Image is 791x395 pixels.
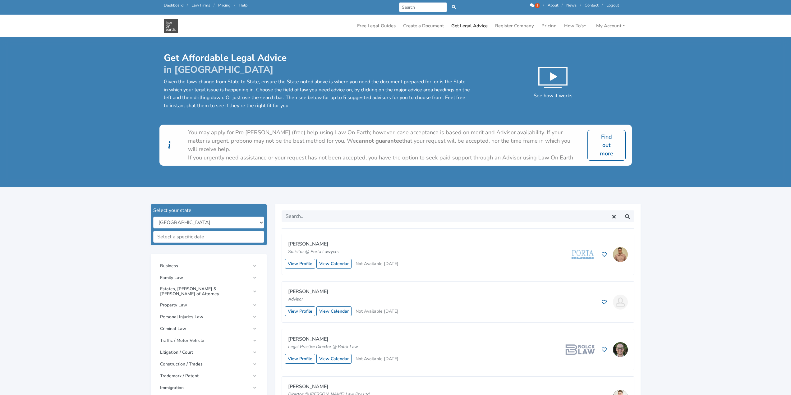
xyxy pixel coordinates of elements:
a: Pricing [218,2,231,8]
a: Dashboard [164,2,183,8]
a: Free Legal Guides [355,20,398,32]
span: Family Law [160,275,251,280]
a: Create a Document [401,20,446,32]
a: Logout [606,2,619,8]
input: Search [399,2,447,12]
p: [PERSON_NAME] [288,240,397,248]
button: Not Available [DATE] [353,259,401,269]
a: Family Law [157,272,260,283]
span: / [580,2,581,8]
input: Search.. [282,210,608,222]
button: See how it works [526,55,580,107]
p: Advisor [288,296,397,303]
span: in [GEOGRAPHIC_DATA] [164,63,274,76]
h1: Get Affordable Legal Advice [164,52,470,76]
span: / [234,2,235,8]
a: Litigation / Court [157,347,260,358]
a: Get Legal Advice [449,20,490,32]
a: View Calendar [316,259,352,269]
a: View Profile [285,259,315,269]
span: Personal Injuries Law [160,315,251,319]
a: About [548,2,558,8]
a: View Profile [285,306,315,316]
span: Immigration [160,385,251,390]
a: Traffic / Motor Vehicle [157,335,260,346]
span: Litigation / Court [160,350,251,355]
a: News [566,2,577,8]
a: Law Firms [191,2,210,8]
a: My Account [594,20,628,32]
a: 2 [530,2,540,8]
a: View Calendar [316,354,352,364]
button: Not Available [DATE] [353,354,401,364]
a: Contact [585,2,598,8]
span: Estates, [PERSON_NAME] & [PERSON_NAME] of Attorney [160,287,251,296]
span: Construction / Trades [160,362,251,367]
div: You may apply for Pro [PERSON_NAME] (free) help using Law On Earth; however, case acceptance is b... [188,128,580,154]
p: [PERSON_NAME] [288,288,397,296]
a: Construction / Trades [157,359,260,370]
p: Legal Practice Director @ Bolck Law [288,343,397,350]
span: / [562,2,563,8]
button: Not Available [DATE] [353,306,401,316]
a: Criminal Law [157,323,260,334]
a: How To's [562,20,589,32]
span: Traffic / Motor Vehicle [160,338,251,343]
a: Estates, [PERSON_NAME] & [PERSON_NAME] of Attorney [157,284,260,299]
div: If you urgently need assistance or your request has not been accepted, you have the option to see... [188,154,580,162]
b: cannot guarantee [356,137,402,145]
a: Pricing [539,20,559,32]
a: Business [157,260,260,272]
p: [PERSON_NAME] [288,335,397,343]
a: Help [239,2,247,8]
img: Clayton Bolck [613,342,628,357]
a: Register Company [493,20,536,32]
p: Solicitor @ Porta Lawyers [288,248,397,255]
a: Trademark / Patent [157,370,260,382]
a: Property Law [157,300,260,311]
span: Property Law [160,303,251,308]
span: 2 [535,3,540,8]
img: Bolck Law [564,344,596,356]
p: Given the laws change from State to State, ensure the State noted above is where you need the doc... [164,78,470,110]
p: [PERSON_NAME] [288,383,397,391]
a: View Calendar [316,306,352,316]
a: View Profile [285,354,315,364]
span: Criminal Law [160,326,251,331]
span: / [602,2,603,8]
span: / [214,2,215,8]
span: Trademark / Patent [160,374,251,379]
img: Amanda Gleeson [613,295,628,310]
span: / [187,2,188,8]
div: Select your state [153,207,264,214]
img: Get Legal Advice in [164,19,178,33]
span: See how it works [534,92,573,99]
a: Immigration [157,382,260,393]
img: Porta Lawyers [570,247,596,262]
input: Select a specific date [153,231,264,243]
span: / [543,2,544,8]
a: Find out more [587,130,625,161]
img: Bailey Eustace [613,247,628,262]
a: Personal Injuries Law [157,311,260,323]
span: Business [160,264,251,269]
